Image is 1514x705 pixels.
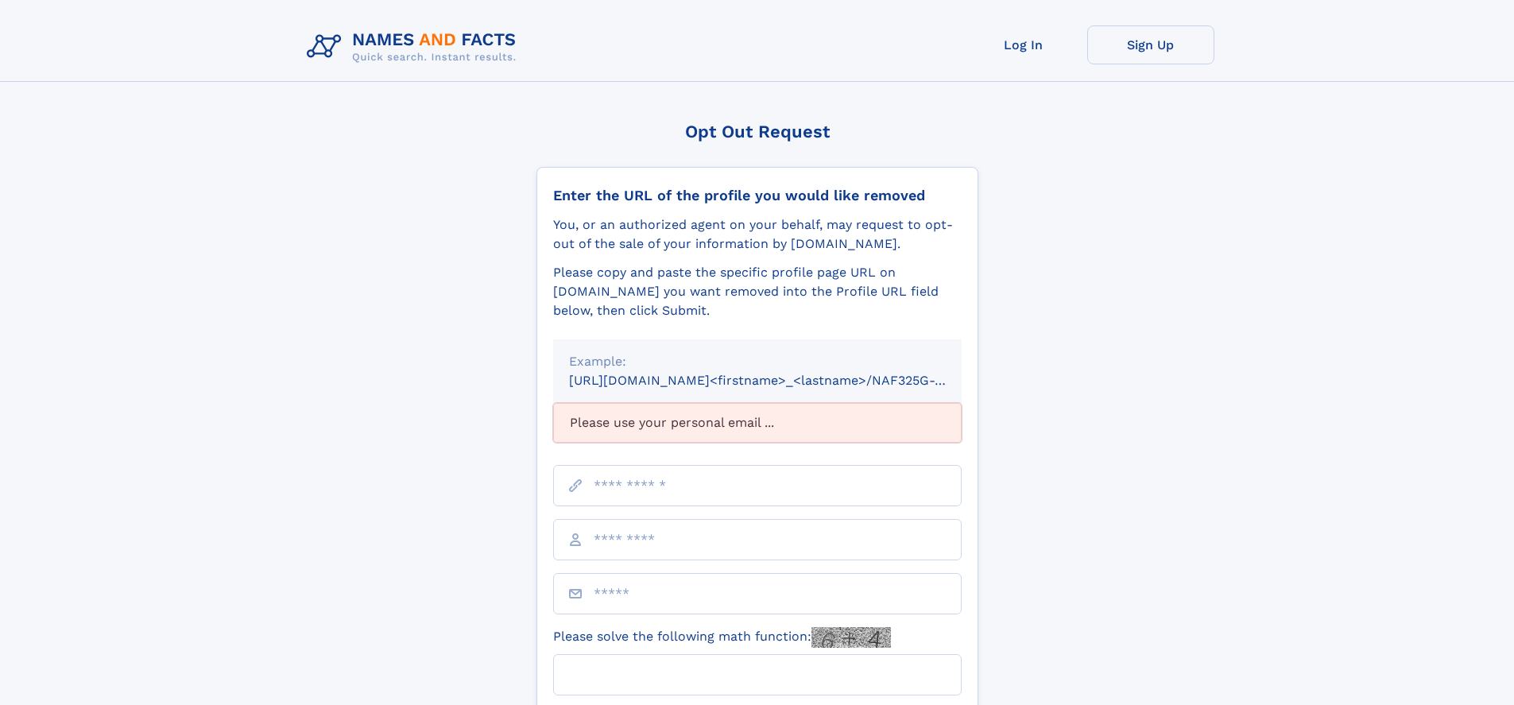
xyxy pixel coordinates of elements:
a: Log In [960,25,1087,64]
div: Example: [569,352,946,371]
div: Please copy and paste the specific profile page URL on [DOMAIN_NAME] you want removed into the Pr... [553,263,962,320]
div: Please use your personal email ... [553,403,962,443]
div: You, or an authorized agent on your behalf, may request to opt-out of the sale of your informatio... [553,215,962,254]
div: Enter the URL of the profile you would like removed [553,187,962,204]
div: Opt Out Request [536,122,978,141]
img: Logo Names and Facts [300,25,529,68]
a: Sign Up [1087,25,1214,64]
label: Please solve the following math function: [553,627,891,648]
small: [URL][DOMAIN_NAME]<firstname>_<lastname>/NAF325G-xxxxxxxx [569,373,992,388]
